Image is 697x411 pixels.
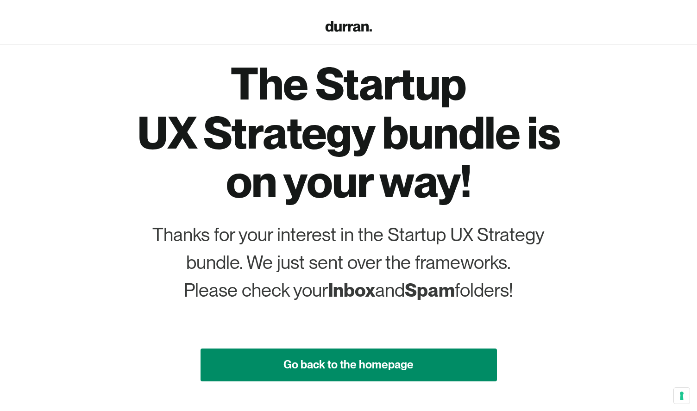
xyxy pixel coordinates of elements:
[126,59,571,206] h1: The Startup UX Strategy bundle is on your way!
[328,279,375,301] strong: Inbox
[149,221,549,304] div: Thanks for your interest in the Startup UX Strategy bundle. We just sent over the frameworks. Ple...
[405,279,455,301] strong: Spam
[201,349,497,381] a: Go back to the homepage
[674,388,690,404] button: Your consent preferences for tracking technologies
